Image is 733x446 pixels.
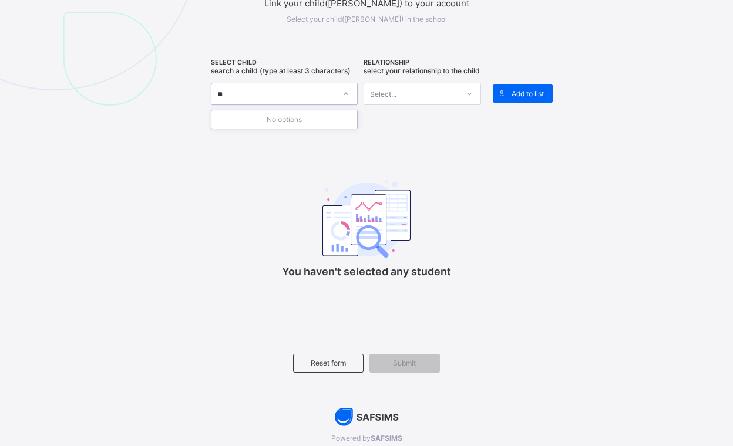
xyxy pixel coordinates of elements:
[364,66,480,75] span: Select your relationship to the child
[287,15,447,23] span: Select your child([PERSON_NAME]) in the school
[371,434,402,442] b: SAFSIMS
[211,59,358,66] span: SELECT CHILD
[249,265,484,278] p: You haven't selected any student
[335,408,399,426] img: AdK1DDW6R+oPwAAAABJRU5ErkJggg==
[302,359,354,367] span: Reset form
[211,66,351,75] span: Search a child (type at least 3 characters)
[378,359,431,367] span: Submit
[370,83,396,105] div: Select...
[211,110,357,129] div: No options
[512,89,544,98] span: Add to list
[322,180,411,258] img: classEmptyState.7d4ec5dc6d57f4e1adfd249b62c1c528.svg
[183,434,550,442] span: Powered by
[249,148,484,295] div: You haven't selected any student
[364,59,481,66] span: RELATIONSHIP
